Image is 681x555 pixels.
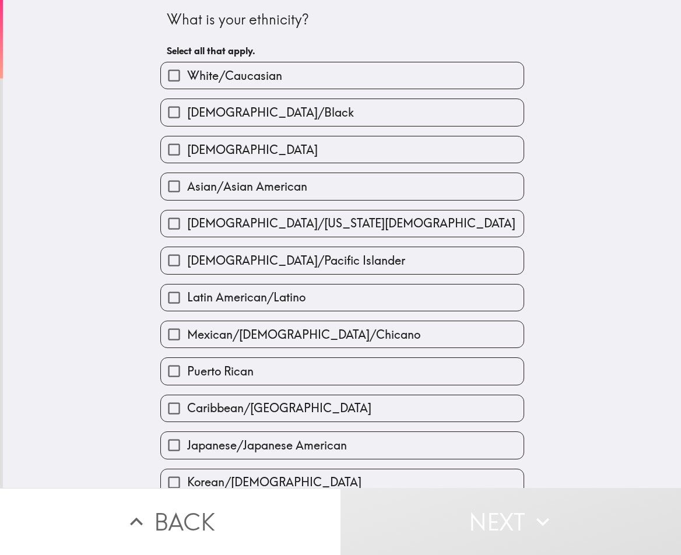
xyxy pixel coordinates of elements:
[187,289,306,305] span: Latin American/Latino
[167,44,518,57] h6: Select all that apply.
[187,215,515,231] span: [DEMOGRAPHIC_DATA]/[US_STATE][DEMOGRAPHIC_DATA]
[187,142,318,158] span: [DEMOGRAPHIC_DATA]
[161,173,524,199] button: Asian/Asian American
[187,326,420,343] span: Mexican/[DEMOGRAPHIC_DATA]/Chicano
[161,210,524,237] button: [DEMOGRAPHIC_DATA]/[US_STATE][DEMOGRAPHIC_DATA]
[187,104,354,121] span: [DEMOGRAPHIC_DATA]/Black
[187,437,347,454] span: Japanese/Japanese American
[161,432,524,458] button: Japanese/Japanese American
[161,284,524,311] button: Latin American/Latino
[161,358,524,384] button: Puerto Rican
[161,321,524,347] button: Mexican/[DEMOGRAPHIC_DATA]/Chicano
[161,247,524,273] button: [DEMOGRAPHIC_DATA]/Pacific Islander
[187,178,307,195] span: Asian/Asian American
[187,363,254,380] span: Puerto Rican
[187,252,405,269] span: [DEMOGRAPHIC_DATA]/Pacific Islander
[187,68,282,84] span: White/Caucasian
[161,136,524,163] button: [DEMOGRAPHIC_DATA]
[187,474,361,490] span: Korean/[DEMOGRAPHIC_DATA]
[167,10,518,30] div: What is your ethnicity?
[161,395,524,421] button: Caribbean/[GEOGRAPHIC_DATA]
[161,469,524,496] button: Korean/[DEMOGRAPHIC_DATA]
[161,62,524,89] button: White/Caucasian
[187,400,371,416] span: Caribbean/[GEOGRAPHIC_DATA]
[340,488,681,555] button: Next
[161,99,524,125] button: [DEMOGRAPHIC_DATA]/Black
